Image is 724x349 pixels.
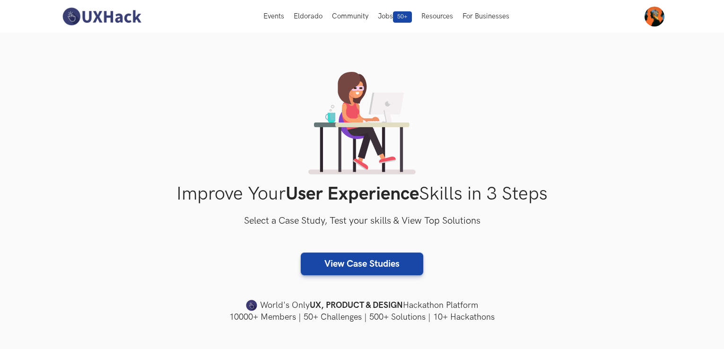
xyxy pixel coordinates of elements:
img: uxhack-favicon-image.png [246,299,257,312]
span: 50+ [393,11,412,23]
a: View Case Studies [301,253,423,275]
strong: User Experience [286,183,419,205]
h4: World's Only Hackathon Platform [60,299,665,312]
h1: Improve Your Skills in 3 Steps [60,183,665,205]
img: Your profile pic [645,7,664,26]
h4: 10000+ Members | 50+ Challenges | 500+ Solutions | 10+ Hackathons [60,311,665,323]
h3: Select a Case Study, Test your skills & View Top Solutions [60,214,665,229]
img: lady working on laptop [308,72,416,174]
img: UXHack-logo.png [60,7,144,26]
strong: UX, PRODUCT & DESIGN [310,299,403,312]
